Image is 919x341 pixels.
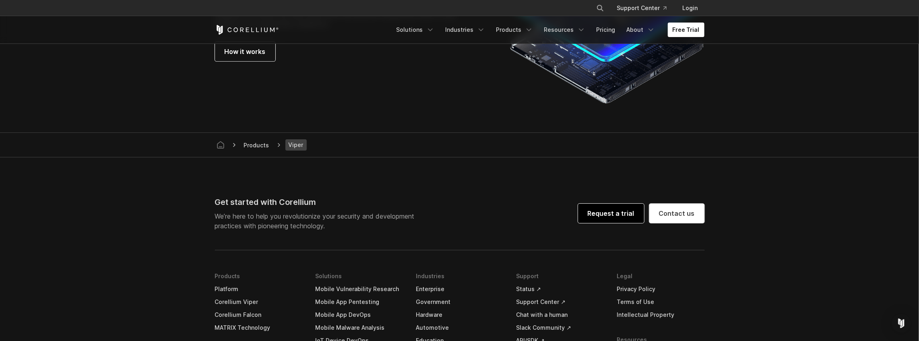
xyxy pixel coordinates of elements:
[416,283,504,296] a: Enterprise
[516,321,604,334] a: Slack Community ↗
[416,308,504,321] a: Hardware
[593,1,607,15] button: Search
[676,1,704,15] a: Login
[617,308,704,321] a: Intellectual Property
[516,296,604,308] a: Support Center ↗
[416,321,504,334] a: Automotive
[492,23,538,37] a: Products
[392,23,704,37] div: Navigation Menu
[315,308,403,321] a: Mobile App DevOps
[622,23,660,37] a: About
[892,314,911,333] div: Open Intercom Messenger
[215,296,303,308] a: Corellium Viper
[215,211,421,231] p: We’re here to help you revolutionize your security and development practices with pioneering tech...
[539,23,590,37] a: Resources
[215,25,279,35] a: Corellium Home
[213,139,228,151] a: Corellium home
[315,283,403,296] a: Mobile Vulnerability Research
[416,296,504,308] a: Government
[215,308,303,321] a: Corellium Falcon
[215,283,303,296] a: Platform
[225,47,266,56] span: How it works
[285,139,307,151] span: Viper
[392,23,439,37] a: Solutions
[315,296,403,308] a: Mobile App Pentesting
[578,204,644,223] a: Request a trial
[215,321,303,334] a: MATRIX Technology
[668,23,704,37] a: Free Trial
[241,141,273,149] div: Products
[241,140,273,150] span: Products
[611,1,673,15] a: Support Center
[516,283,604,296] a: Status ↗
[592,23,620,37] a: Pricing
[516,308,604,321] a: Chat with a human
[215,196,421,208] div: Get started with Corellium
[587,1,704,15] div: Navigation Menu
[649,204,704,223] a: Contact us
[617,283,704,296] a: Privacy Policy
[215,42,275,61] a: How it works
[441,23,490,37] a: Industries
[315,321,403,334] a: Mobile Malware Analysis
[617,296,704,308] a: Terms of Use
